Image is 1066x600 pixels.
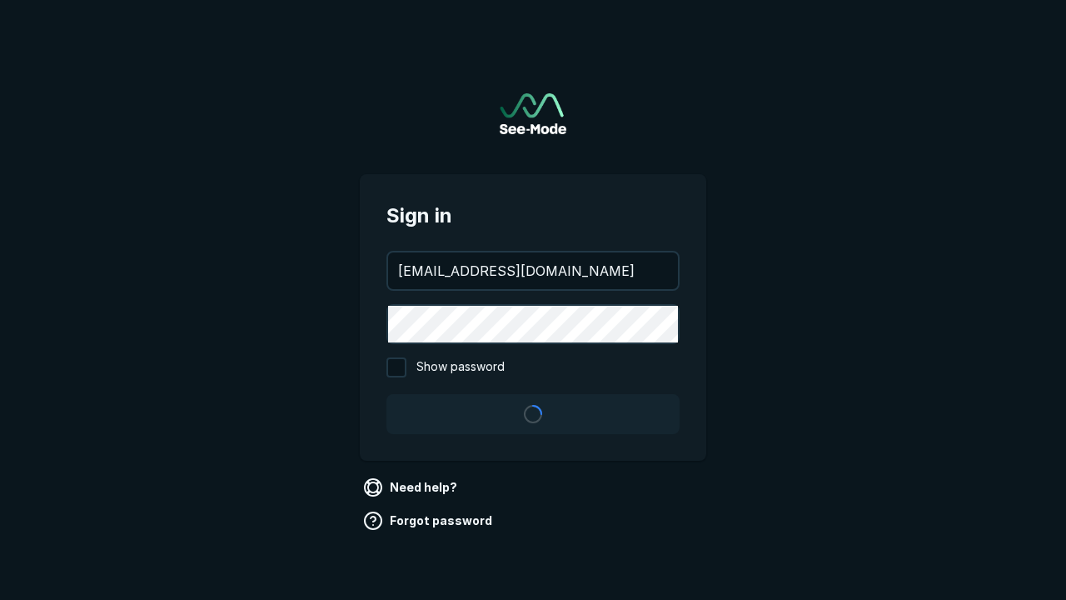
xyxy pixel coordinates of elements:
img: See-Mode Logo [500,93,566,134]
span: Sign in [386,201,680,231]
input: your@email.com [388,252,678,289]
a: Need help? [360,474,464,501]
span: Show password [416,357,505,377]
a: Go to sign in [500,93,566,134]
a: Forgot password [360,507,499,534]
